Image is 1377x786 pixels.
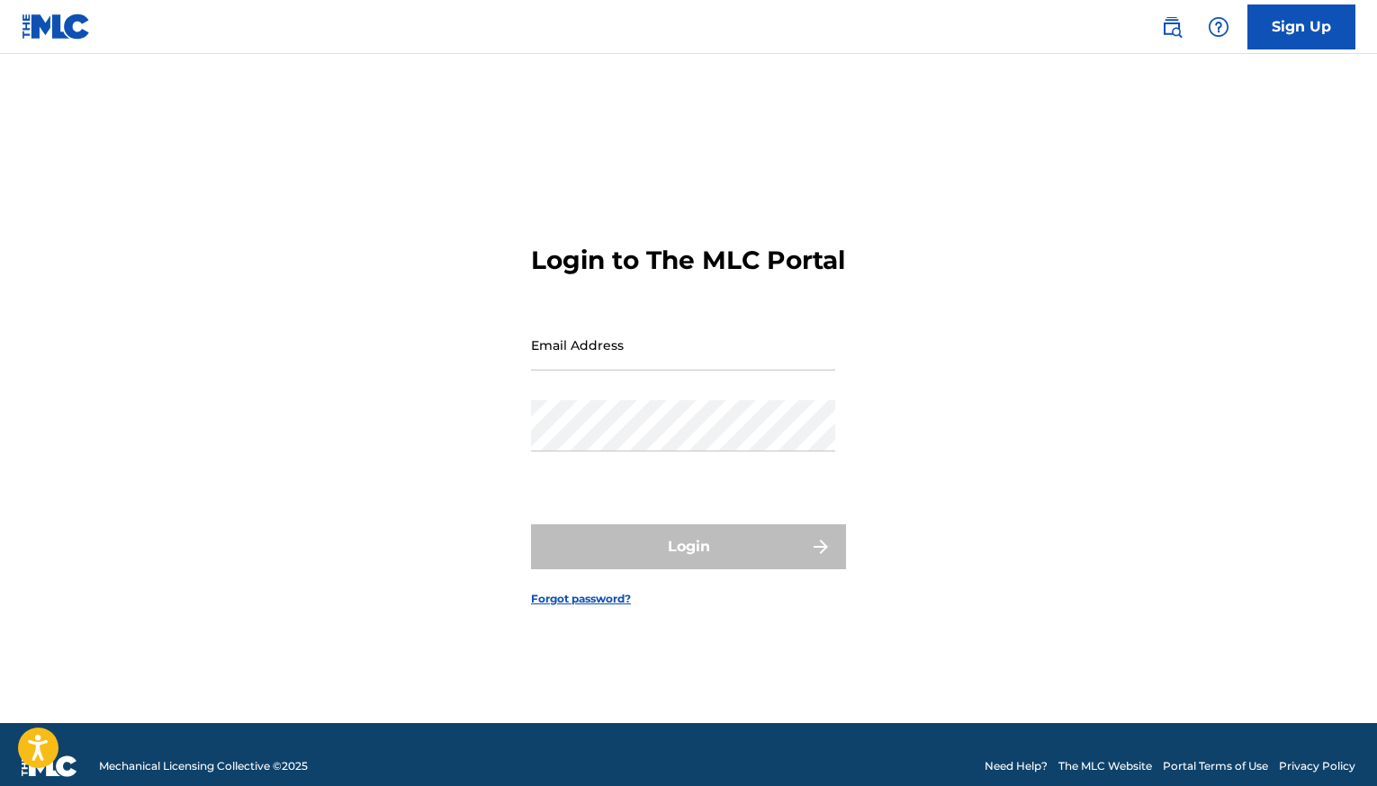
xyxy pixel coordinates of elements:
a: Public Search [1154,9,1190,45]
img: search [1161,16,1183,38]
img: logo [22,755,77,777]
h3: Login to The MLC Portal [531,245,845,276]
a: Privacy Policy [1279,758,1355,774]
iframe: Chat Widget [1287,700,1377,786]
a: The MLC Website [1058,758,1152,774]
img: help [1208,16,1229,38]
a: Need Help? [985,758,1048,774]
a: Forgot password? [531,591,631,607]
span: Mechanical Licensing Collective © 2025 [99,758,308,774]
a: Sign Up [1247,4,1355,49]
div: Help [1201,9,1237,45]
a: Portal Terms of Use [1163,758,1268,774]
img: MLC Logo [22,13,91,40]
